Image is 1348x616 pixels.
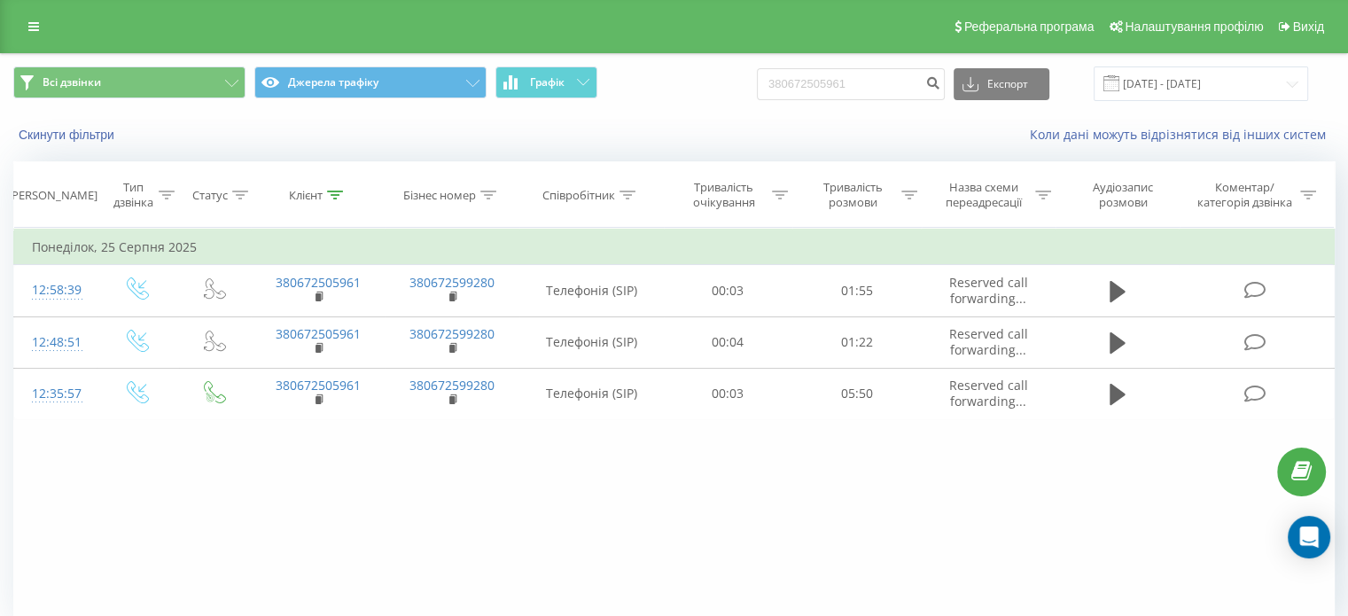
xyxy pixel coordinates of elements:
[808,180,897,210] div: Тривалість розмови
[13,66,245,98] button: Всі дзвінки
[792,368,921,419] td: 05:50
[664,316,792,368] td: 00:04
[519,316,664,368] td: Телефонія (SIP)
[1071,180,1175,210] div: Аудіозапис розмови
[289,188,323,203] div: Клієнт
[1125,19,1263,34] span: Налаштування профілю
[938,180,1031,210] div: Назва схеми переадресації
[542,188,615,203] div: Співробітник
[1288,516,1330,558] div: Open Intercom Messenger
[32,325,79,360] div: 12:48:51
[32,273,79,308] div: 12:58:39
[276,377,361,394] a: 380672505961
[13,127,123,143] button: Скинути фільтри
[276,325,361,342] a: 380672505961
[680,180,768,210] div: Тривалість очікування
[519,368,664,419] td: Телефонія (SIP)
[409,377,495,394] a: 380672599280
[254,66,487,98] button: Джерела трафіку
[664,368,792,419] td: 00:03
[43,75,101,90] span: Всі дзвінки
[112,180,153,210] div: Тип дзвінка
[192,188,228,203] div: Статус
[1030,126,1335,143] a: Коли дані можуть відрізнятися вiд інших систем
[664,265,792,316] td: 00:03
[954,68,1049,100] button: Експорт
[949,274,1028,307] span: Reserved call forwarding...
[276,274,361,291] a: 380672505961
[1293,19,1324,34] span: Вихід
[14,230,1335,265] td: Понеділок, 25 Серпня 2025
[409,325,495,342] a: 380672599280
[792,265,921,316] td: 01:55
[1192,180,1296,210] div: Коментар/категорія дзвінка
[403,188,476,203] div: Бізнес номер
[792,316,921,368] td: 01:22
[757,68,945,100] input: Пошук за номером
[949,325,1028,358] span: Reserved call forwarding...
[8,188,97,203] div: [PERSON_NAME]
[32,377,79,411] div: 12:35:57
[964,19,1095,34] span: Реферальна програма
[409,274,495,291] a: 380672599280
[949,377,1028,409] span: Reserved call forwarding...
[530,76,565,89] span: Графік
[495,66,597,98] button: Графік
[519,265,664,316] td: Телефонія (SIP)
